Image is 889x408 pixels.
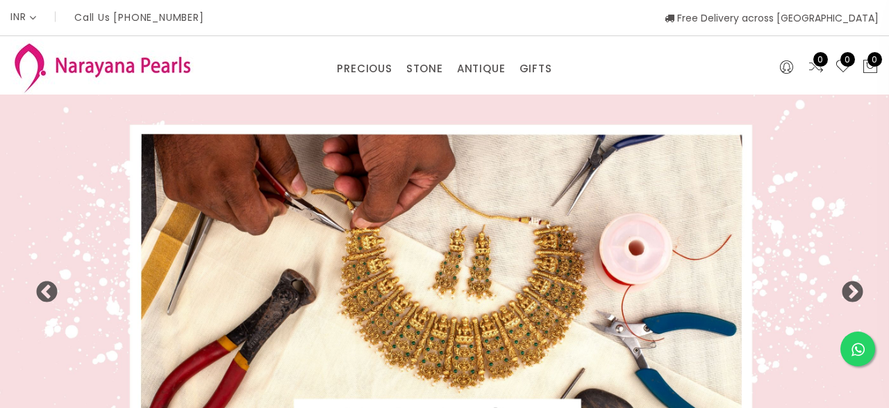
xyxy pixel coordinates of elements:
[457,58,506,79] a: ANTIQUE
[74,13,204,22] p: Call Us [PHONE_NUMBER]
[867,52,882,67] span: 0
[406,58,443,79] a: STONE
[665,11,879,25] span: Free Delivery across [GEOGRAPHIC_DATA]
[337,58,392,79] a: PRECIOUS
[813,52,828,67] span: 0
[808,58,824,76] a: 0
[520,58,552,79] a: GIFTS
[835,58,851,76] a: 0
[35,281,49,295] button: Previous
[840,281,854,295] button: Next
[840,52,855,67] span: 0
[862,58,879,76] button: 0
